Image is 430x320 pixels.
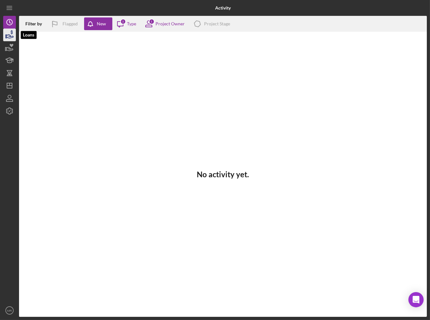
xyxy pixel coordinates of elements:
[215,5,231,10] b: Activity
[63,17,78,30] div: Flagged
[204,21,230,26] div: Project Stage
[408,292,424,307] div: Open Intercom Messenger
[25,21,47,26] div: Filter by
[127,21,136,26] div: Type
[3,304,16,317] button: MR
[7,309,12,312] text: MR
[149,19,155,24] div: 1
[84,17,112,30] button: New
[97,17,106,30] div: New
[155,21,185,26] div: Project Owner
[197,170,249,179] h3: No activity yet.
[120,19,126,24] div: 3
[47,17,84,30] button: Flagged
